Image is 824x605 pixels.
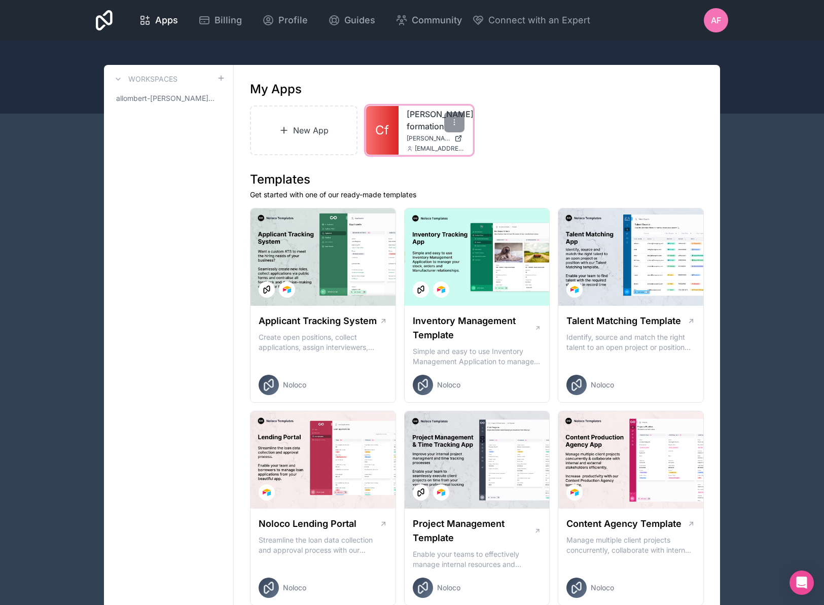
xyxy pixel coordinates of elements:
[413,549,542,570] p: Enable your teams to effectively manage internal resources and execute client projects on time.
[566,517,682,531] h1: Content Agency Template
[412,13,462,27] span: Community
[711,14,721,26] span: AF
[131,9,186,31] a: Apps
[387,9,470,31] a: Community
[437,380,460,390] span: Noloco
[344,13,375,27] span: Guides
[366,106,399,155] a: Cf
[250,105,357,155] a: New App
[472,13,590,27] button: Connect with an Expert
[278,13,308,27] span: Profile
[591,583,614,593] span: Noloco
[437,583,460,593] span: Noloco
[566,535,695,555] p: Manage multiple client projects concurrently, collaborate with internal and external stakeholders...
[254,9,316,31] a: Profile
[283,286,291,294] img: Airtable Logo
[407,108,464,132] a: [PERSON_NAME]-formation
[283,380,306,390] span: Noloco
[155,13,178,27] span: Apps
[214,13,242,27] span: Billing
[375,122,389,138] span: Cf
[116,93,217,103] span: allombert-[PERSON_NAME]-workspace
[413,346,542,367] p: Simple and easy to use Inventory Management Application to manage your stock, orders and Manufact...
[790,571,814,595] div: Open Intercom Messenger
[259,314,377,328] h1: Applicant Tracking System
[259,517,356,531] h1: Noloco Lending Portal
[263,488,271,496] img: Airtable Logo
[566,332,695,352] p: Identify, source and match the right talent to an open project or position with our Talent Matchi...
[407,134,450,143] span: [PERSON_NAME][DOMAIN_NAME]
[488,13,590,27] span: Connect with an Expert
[570,286,579,294] img: Airtable Logo
[250,190,704,200] p: Get started with one of our ready-made templates
[413,517,534,545] h1: Project Management Template
[415,145,464,153] span: [EMAIL_ADDRESS][PERSON_NAME][DOMAIN_NAME]
[591,380,614,390] span: Noloco
[320,9,383,31] a: Guides
[250,171,704,188] h1: Templates
[259,535,387,555] p: Streamline the loan data collection and approval process with our Lending Portal template.
[283,583,306,593] span: Noloco
[190,9,250,31] a: Billing
[437,286,445,294] img: Airtable Logo
[407,134,464,143] a: [PERSON_NAME][DOMAIN_NAME]
[413,314,534,342] h1: Inventory Management Template
[112,89,225,108] a: allombert-[PERSON_NAME]-workspace
[566,314,681,328] h1: Talent Matching Template
[570,488,579,496] img: Airtable Logo
[250,81,302,97] h1: My Apps
[128,74,177,84] h3: Workspaces
[437,488,445,496] img: Airtable Logo
[112,73,177,85] a: Workspaces
[259,332,387,352] p: Create open positions, collect applications, assign interviewers, centralise candidate feedback a...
